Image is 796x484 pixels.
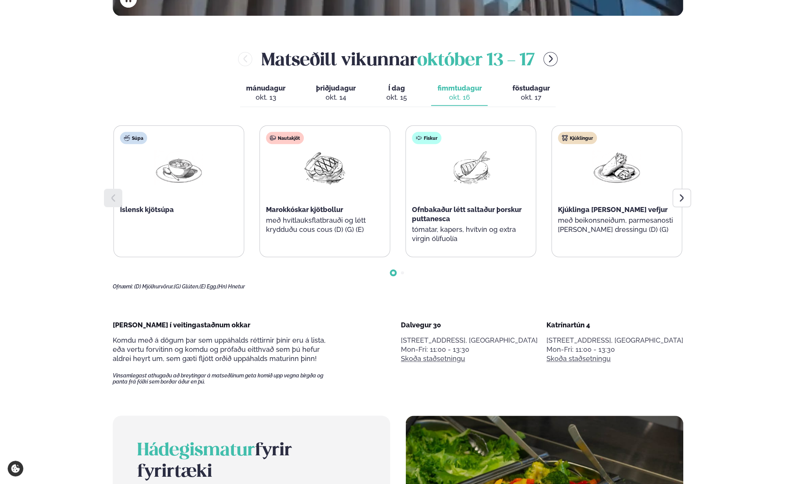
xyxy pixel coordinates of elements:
p: [STREET_ADDRESS], [GEOGRAPHIC_DATA] [546,336,683,345]
a: Cookie settings [8,461,23,476]
span: [PERSON_NAME] í veitingastaðnum okkar [113,321,250,329]
div: Súpa [120,132,147,144]
span: Ofnæmi: [113,283,133,290]
h2: Matseðill vikunnar [261,47,534,71]
span: Go to slide 2 [401,271,404,274]
img: soup.svg [124,135,130,141]
div: okt. 14 [316,93,355,102]
button: menu-btn-right [543,52,558,66]
a: Skoða staðsetningu [546,354,611,363]
span: föstudagur [512,84,550,92]
span: (G) Glúten, [174,283,199,290]
span: Marokkóskar kjötbollur [266,206,343,214]
span: Komdu með á dögum þar sem uppáhalds réttirnir þínir eru á lista, eða vertu forvitinn og komdu og ... [113,336,326,363]
span: Ofnbakaður létt saltaður þorskur puttanesca [412,206,522,223]
span: (D) Mjólkurvörur, [134,283,174,290]
div: Kjúklingur [558,132,597,144]
div: okt. 17 [512,93,550,102]
span: Go to slide 1 [392,271,395,274]
div: Mon-Fri: 11:00 - 13:30 [546,345,683,354]
span: (Hn) Hnetur [217,283,245,290]
div: Katrínartún 4 [546,321,683,330]
p: [STREET_ADDRESS], [GEOGRAPHIC_DATA] [401,336,538,345]
span: Í dag [386,84,407,93]
img: Fish.png [446,150,495,186]
span: þriðjudagur [316,84,355,92]
img: chicken.svg [562,135,568,141]
span: fimmtudagur [437,84,481,92]
img: Wraps.png [592,150,641,186]
img: fish.svg [416,135,422,141]
span: Kjúklinga [PERSON_NAME] vefjur [558,206,668,214]
div: Mon-Fri: 11:00 - 13:30 [401,345,538,354]
button: Í dag okt. 15 [380,81,413,106]
img: Soup.png [154,150,203,186]
p: tómatar, kapers, hvítvín og extra virgin ólífuolía [412,225,530,243]
span: Hádegismatur [137,442,255,459]
span: október 13 - 17 [417,52,534,69]
button: föstudagur okt. 17 [506,81,556,106]
button: menu-btn-left [238,52,252,66]
p: með hvítlauksflatbrauði og létt krydduðu cous cous (D) (G) (E) [266,216,384,234]
img: beef.svg [270,135,276,141]
button: fimmtudagur okt. 16 [431,81,488,106]
div: Nautakjöt [266,132,304,144]
h2: fyrir fyrirtæki [137,440,366,483]
span: mánudagur [246,84,285,92]
img: Beef-Meat.png [300,150,349,186]
div: okt. 13 [246,93,285,102]
span: Vinsamlegast athugaðu að breytingar á matseðlinum geta komið upp vegna birgða og panta frá fólki ... [113,372,337,385]
span: (E) Egg, [199,283,217,290]
div: okt. 16 [437,93,481,102]
span: Íslensk kjötsúpa [120,206,174,214]
p: með beikonsneiðum, parmesanosti [PERSON_NAME] dressingu (D) (G) [558,216,676,234]
div: Fiskur [412,132,441,144]
div: Dalvegur 30 [401,321,538,330]
div: okt. 15 [386,93,407,102]
button: þriðjudagur okt. 14 [310,81,362,106]
a: Skoða staðsetningu [401,354,465,363]
button: mánudagur okt. 13 [240,81,292,106]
